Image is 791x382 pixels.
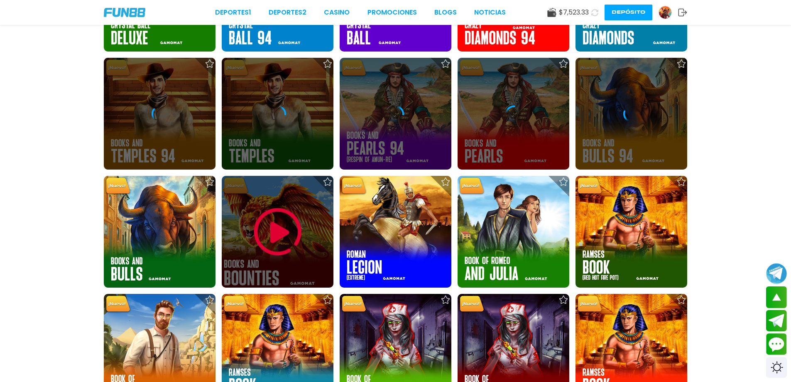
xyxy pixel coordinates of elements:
img: New [223,295,250,314]
img: New [340,295,367,314]
button: Depósito [605,5,652,20]
button: Join telegram [766,310,787,332]
div: Switch theme [766,357,787,378]
img: New [340,177,367,196]
a: Avatar [659,6,678,19]
button: Contact customer service [766,333,787,355]
a: Deportes1 [215,7,251,17]
a: BLOGS [434,7,457,17]
a: Promociones [367,7,417,17]
img: Ramses Book RHFP [575,176,687,288]
img: Company Logo [104,8,145,17]
img: New [458,295,485,314]
img: New [458,177,485,196]
img: New [105,177,132,196]
img: New [576,295,603,314]
a: Deportes2 [269,7,306,17]
span: $ 7,523.33 [559,7,589,17]
img: Avatar [659,6,671,19]
a: NOTICIAS [474,7,506,17]
img: Play Game [253,207,303,257]
img: New [576,177,603,196]
button: scroll up [766,286,787,308]
button: Join telegram channel [766,263,787,284]
img: Roman Legion Extreme [340,176,451,288]
img: Books and Bulls [104,176,216,288]
img: New [105,295,132,314]
a: CASINO [324,7,350,17]
img: Book of Romeo and Julia [458,176,569,288]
